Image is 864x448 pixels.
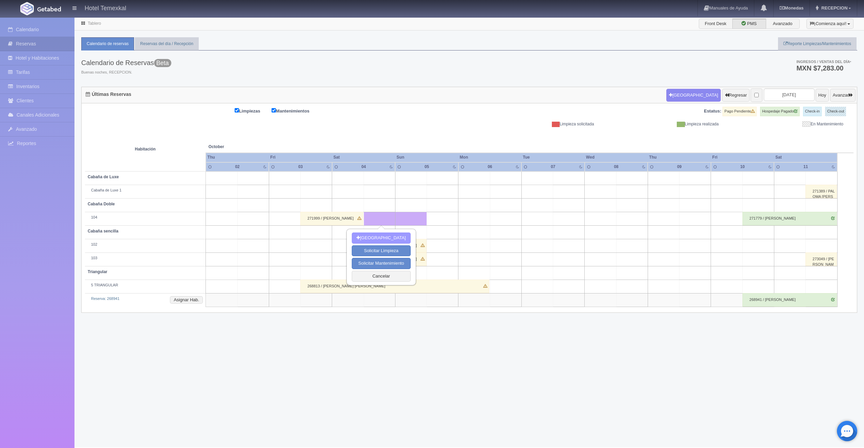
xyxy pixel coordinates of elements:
[480,164,500,170] div: 06
[474,121,599,127] div: Limpieza solicitada
[599,121,723,127] div: Limpieza realizada
[272,107,320,115] label: Mantenimientos
[806,19,854,29] button: ¡Comienza aquí!
[135,37,199,50] a: Reservas del día / Recepción
[669,164,689,170] div: 09
[666,89,721,102] button: [GEOGRAPHIC_DATA]
[395,153,458,162] th: Sun
[85,3,126,12] h4: Hotel Temexkal
[830,89,856,102] button: Avanzar
[88,283,203,288] div: 5 TRIANGULAR
[796,60,851,64] span: Ingresos / Ventas del día
[820,5,847,11] span: RECEPCION
[354,164,374,170] div: 04
[228,164,247,170] div: 02
[154,59,171,67] span: Beta
[88,256,203,261] div: 103
[135,147,155,151] strong: Habitación
[88,21,101,26] a: Tablero
[81,59,171,66] h3: Calendario de Reservas
[88,188,203,193] div: Cabaña de Luxe 1
[20,2,34,15] img: Getabed
[88,202,115,206] b: Cabaña Doble
[722,107,757,116] label: Pago Pendiente
[796,65,851,72] h3: MXN $7,283.00
[352,232,410,244] button: [GEOGRAPHIC_DATA]
[742,212,837,225] div: 271779 / [PERSON_NAME]
[648,153,711,162] th: Thu
[724,121,848,127] div: En Mantenimiento
[300,212,363,225] div: 271999 / [PERSON_NAME]
[81,37,134,50] a: Calendario de reservas
[88,175,119,179] b: Cabaña de Luxe
[521,153,585,162] th: Tue
[170,296,203,304] button: Asignar Hab.
[803,107,822,116] label: Check-in
[780,5,803,11] b: Monedas
[805,252,837,266] div: 273049 / [PERSON_NAME]
[816,89,829,102] button: Hoy
[766,19,800,29] label: Avanzado
[778,37,857,50] a: Reporte Limpiezas/Mantenimientos
[206,153,269,162] th: Thu
[352,258,410,269] button: Solicitar Mantenimiento
[352,271,410,282] button: Cancelar
[704,108,721,115] label: Estatus:
[88,242,203,247] div: 102
[300,280,489,293] div: 268813 / [PERSON_NAME] [PERSON_NAME]
[722,89,750,102] button: Regresar
[796,164,816,170] div: 11
[81,70,171,75] span: Buenas noches, RECEPCION.
[235,107,271,115] label: Limpiezas
[606,164,626,170] div: 08
[272,108,276,113] input: Mantenimientos
[733,164,753,170] div: 10
[585,153,648,162] th: Wed
[86,92,131,97] h4: Últimas Reservas
[699,19,733,29] label: Front Desk
[458,153,522,162] th: Mon
[332,153,395,162] th: Sat
[88,215,203,220] div: 104
[805,185,837,198] div: 271389 / PALOMA [PERSON_NAME]
[88,269,107,274] b: Triangular
[88,229,118,233] b: Cabaña sencilla
[774,153,837,162] th: Sat
[732,19,766,29] label: PMS
[742,293,837,307] div: 268941 / [PERSON_NAME]
[760,107,800,116] label: Hospedaje Pagado
[235,108,239,113] input: Limpiezas
[825,107,846,116] label: Check-out
[37,6,61,12] img: Getabed
[417,164,437,170] div: 05
[209,144,329,150] span: October
[711,153,774,162] th: Fri
[290,164,310,170] div: 03
[543,164,563,170] div: 07
[269,153,332,162] th: Fri
[352,245,410,257] button: Solicitar Limpieza
[91,297,120,301] a: Reserva: 268941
